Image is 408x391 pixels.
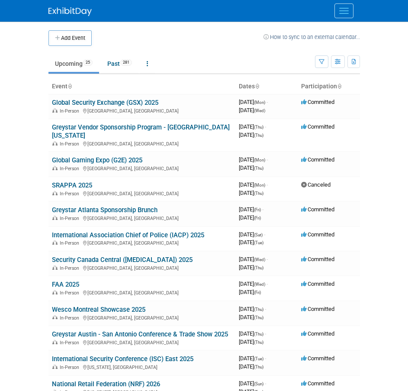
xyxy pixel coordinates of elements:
a: International Security Conference (ISC) East 2025 [52,355,193,363]
span: - [265,123,266,130]
span: - [265,306,266,312]
span: (Tue) [254,240,263,245]
span: [DATE] [239,156,268,163]
span: (Fri) [254,216,261,220]
span: In-Person [60,315,82,321]
span: Committed [301,231,334,238]
span: Committed [301,306,334,312]
span: (Wed) [254,257,265,262]
span: - [267,181,268,188]
span: (Thu) [254,340,263,345]
span: [DATE] [239,264,263,271]
span: Committed [301,380,334,387]
span: - [262,206,263,213]
div: [GEOGRAPHIC_DATA], [GEOGRAPHIC_DATA] [52,339,232,346]
span: [DATE] [239,339,263,345]
span: (Wed) [254,108,265,113]
span: [DATE] [239,330,266,337]
a: FAA 2025 [52,281,79,288]
span: [DATE] [239,165,263,171]
span: - [265,355,266,362]
span: - [265,330,266,337]
span: [DATE] [239,306,266,312]
img: In-Person Event [52,340,58,344]
span: Committed [301,156,334,163]
span: Committed [301,355,334,362]
th: Event [48,79,235,94]
span: In-Person [60,166,82,171]
img: In-Person Event [52,141,58,145]
span: In-Person [60,216,82,221]
a: Sort by Start Date [255,83,259,90]
span: Committed [301,281,334,287]
a: Global Gaming Expo (G2E) 2025 [52,156,142,164]
span: [DATE] [239,190,263,196]
a: Wesco Montreal Showcase 2025 [52,306,145,313]
button: Add Event [48,30,92,46]
span: Committed [301,330,334,337]
img: In-Person Event [52,166,58,170]
span: - [267,281,268,287]
a: Greystar Austin - San Antonio Conference & Trade Show 2025 [52,330,228,338]
span: (Fri) [254,207,261,212]
img: In-Person Event [52,216,58,220]
a: Past281 [101,55,138,72]
a: SRAPPA 2025 [52,181,92,189]
span: - [267,99,268,105]
span: - [267,256,268,262]
span: [DATE] [239,132,263,138]
span: In-Person [60,191,82,197]
span: (Thu) [254,365,263,369]
img: In-Person Event [52,191,58,195]
span: (Sat) [254,233,263,237]
div: [GEOGRAPHIC_DATA], [GEOGRAPHIC_DATA] [52,314,232,321]
span: In-Person [60,290,82,296]
span: In-Person [60,340,82,346]
span: In-Person [60,141,82,147]
span: [DATE] [239,231,265,238]
a: Sort by Event Name [67,83,72,90]
div: [GEOGRAPHIC_DATA], [GEOGRAPHIC_DATA] [52,264,232,271]
div: [US_STATE], [GEOGRAPHIC_DATA] [52,363,232,370]
span: (Sun) [254,381,263,386]
div: [GEOGRAPHIC_DATA], [GEOGRAPHIC_DATA] [52,289,232,296]
span: (Wed) [254,282,265,287]
span: In-Person [60,365,82,370]
span: [DATE] [239,281,268,287]
span: 281 [120,59,132,66]
a: Sort by Participation Type [337,83,341,90]
div: [GEOGRAPHIC_DATA], [GEOGRAPHIC_DATA] [52,190,232,197]
img: In-Person Event [52,315,58,320]
img: ExhibitDay [48,7,92,16]
span: (Fri) [254,290,261,295]
span: (Thu) [254,166,263,171]
img: In-Person Event [52,108,58,113]
a: International Association Chief of Police (IACP) 2025 [52,231,204,239]
span: (Thu) [254,315,263,320]
span: In-Person [60,265,82,271]
img: In-Person Event [52,240,58,245]
span: - [265,380,266,387]
a: Greystar Atlanta Sponsorship Brunch [52,206,157,214]
span: [DATE] [239,314,263,320]
button: Menu [334,3,353,18]
a: National Retail Federation (NRF) 2026 [52,380,160,388]
span: [DATE] [239,206,263,213]
span: 25 [83,59,93,66]
span: [DATE] [239,107,265,113]
span: (Mon) [254,158,265,162]
img: In-Person Event [52,365,58,369]
span: Canceled [301,181,331,188]
span: (Thu) [254,332,263,336]
img: In-Person Event [52,290,58,294]
span: [DATE] [239,256,268,262]
div: [GEOGRAPHIC_DATA], [GEOGRAPHIC_DATA] [52,214,232,221]
span: In-Person [60,240,82,246]
span: (Thu) [254,307,263,312]
span: [DATE] [239,181,268,188]
div: [GEOGRAPHIC_DATA], [GEOGRAPHIC_DATA] [52,165,232,171]
th: Dates [235,79,298,94]
a: Security Canada Central ([MEDICAL_DATA]) 2025 [52,256,193,264]
span: (Mon) [254,100,265,105]
span: - [267,156,268,163]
